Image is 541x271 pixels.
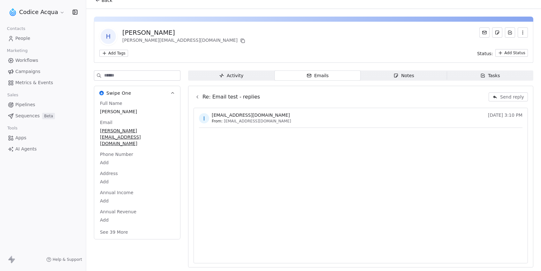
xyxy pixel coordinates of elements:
[212,119,223,124] span: From:
[15,68,40,75] span: Campaigns
[393,72,414,79] div: Notes
[4,123,20,133] span: Tools
[5,111,81,121] a: SequencesBeta
[9,8,17,16] img: logo.png
[96,226,132,238] button: See 39 More
[5,66,81,77] a: Campaigns
[489,92,528,101] button: Send reply
[53,257,82,262] span: Help & Support
[5,99,81,110] a: Pipelines
[94,86,180,100] button: Swipe OneSwipe One
[15,79,53,86] span: Metrics & Events
[480,72,500,79] div: Tasks
[495,49,528,57] button: Add Status
[15,35,30,42] span: People
[100,108,174,115] span: [PERSON_NAME]
[5,144,81,154] a: AI Agents
[42,113,55,119] span: Beta
[488,112,522,118] span: [DATE] 3:10 PM
[99,50,128,57] button: Add Tags
[212,112,290,118] span: [EMAIL_ADDRESS][DOMAIN_NAME]
[46,257,82,262] a: Help & Support
[203,114,205,123] div: i
[99,151,134,157] span: Phone Number
[224,119,291,124] span: [EMAIL_ADDRESS][DOMAIN_NAME]
[15,113,40,119] span: Sequences
[15,57,38,64] span: Workflows
[100,198,174,204] span: Add
[500,94,524,100] span: Send reply
[100,217,174,223] span: Add
[100,159,174,166] span: Add
[477,50,493,57] span: Status:
[15,135,27,141] span: Apps
[19,8,58,16] span: Codice Acqua
[5,133,81,143] a: Apps
[99,189,135,196] span: Annual Income
[219,72,243,79] div: Activity
[99,170,119,177] span: Address
[106,90,131,96] span: Swipe One
[94,100,180,239] div: Swipe OneSwipe One
[122,37,247,45] div: [PERSON_NAME][EMAIL_ADDRESS][DOMAIN_NAME]
[100,179,174,185] span: Add
[4,46,30,55] span: Marketing
[99,91,104,95] img: Swipe One
[122,28,247,37] div: [PERSON_NAME]
[15,101,35,108] span: Pipelines
[4,24,28,33] span: Contacts
[8,7,66,18] button: Codice Acqua
[99,100,124,106] span: Full Name
[99,119,114,126] span: Email
[99,209,138,215] span: Annual Revenue
[5,55,81,66] a: Workflows
[15,146,37,152] span: AI Agents
[202,93,260,101] span: Re: Email test - replies
[100,128,174,147] span: [PERSON_NAME][EMAIL_ADDRESS][DOMAIN_NAME]
[101,29,116,44] span: H
[4,90,21,100] span: Sales
[5,77,81,88] a: Metrics & Events
[5,33,81,44] a: People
